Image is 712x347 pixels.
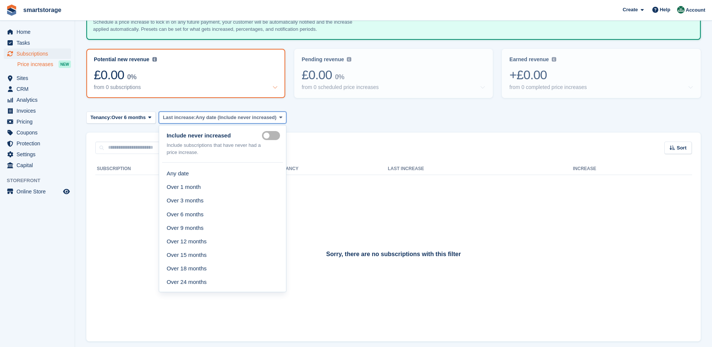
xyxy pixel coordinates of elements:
a: smartstorage [20,4,64,16]
a: menu [4,186,71,197]
span: Help [660,6,670,14]
label: Include never [262,135,283,136]
a: menu [4,106,71,116]
span: Protection [17,138,62,149]
a: Over 9 months [162,221,283,235]
a: menu [4,38,71,48]
span: Capital [17,160,62,170]
div: Potential new revenue [94,56,149,63]
div: from 0 subscriptions [94,84,141,91]
a: Potential new revenue £0.00 0% from 0 subscriptions [86,49,285,98]
span: CRM [17,84,62,94]
img: Peter Britcliffe [677,6,685,14]
a: menu [4,116,71,127]
div: 0% [335,74,344,80]
p: Include subscriptions that have never had a price increase. [167,142,262,156]
a: Over 6 months [162,208,283,221]
a: menu [4,127,71,138]
a: menu [4,48,71,59]
img: icon-info-grey-7440780725fd019a000dd9b08b2336e03edf1995a4989e88bcd33f0948082b44.svg [152,57,157,62]
div: NEW [59,60,71,68]
div: Earned revenue [509,56,549,63]
a: Over 1 month [162,181,283,194]
a: Pending revenue £0.00 0% from 0 scheduled price increases [294,49,493,98]
h3: Sorry, there are no subscriptions with this filter [326,251,461,258]
button: Last increase: Any date (Include never increased) [159,112,286,124]
span: Tenancy: [90,114,111,121]
p: Schedule a price increase to kick in on any future payment, your customer will be automatically n... [93,18,356,33]
a: menu [4,149,71,160]
a: menu [4,84,71,94]
a: Preview store [62,187,71,196]
a: menu [4,138,71,149]
th: Subscription [95,163,277,175]
div: from 0 scheduled price increases [302,84,379,91]
a: Over 18 months [162,262,283,275]
a: Over 3 months [162,194,283,208]
span: Subscriptions [17,48,62,59]
th: Increase [573,163,691,175]
span: Price increases [17,61,53,68]
a: Over 15 months [162,248,283,262]
a: menu [4,73,71,83]
span: Create [623,6,638,14]
span: Sort [677,144,686,152]
div: from 0 completed price increases [509,84,587,91]
th: Last increase [388,163,573,175]
a: Any date [162,167,283,181]
a: menu [4,95,71,105]
button: Tenancy: Over 6 months [86,112,156,124]
a: Earned revenue +£0.00 from 0 completed price increases [502,49,701,98]
span: Any date (Include never increased) [196,114,276,121]
a: menu [4,160,71,170]
div: £0.00 [302,67,486,83]
div: +£0.00 [509,67,693,83]
span: Invoices [17,106,62,116]
th: Tenancy [277,163,388,175]
a: menu [4,27,71,37]
span: Analytics [17,95,62,105]
img: stora-icon-8386f47178a22dfd0bd8f6a31ec36ba5ce8667c1dd55bd0f319d3a0aa187defe.svg [6,5,17,16]
span: Sites [17,73,62,83]
div: Pending revenue [302,56,344,63]
a: Over 12 months [162,235,283,248]
span: Last increase: [163,114,196,121]
div: £0.00 [94,67,278,83]
div: 0% [127,74,136,80]
a: Over 24 months [162,275,283,289]
img: icon-info-grey-7440780725fd019a000dd9b08b2336e03edf1995a4989e88bcd33f0948082b44.svg [347,57,351,62]
span: Storefront [7,177,75,184]
span: Tasks [17,38,62,48]
img: icon-info-grey-7440780725fd019a000dd9b08b2336e03edf1995a4989e88bcd33f0948082b44.svg [552,57,556,62]
span: Home [17,27,62,37]
span: Coupons [17,127,62,138]
span: Online Store [17,186,62,197]
span: Over 6 months [111,114,146,121]
a: Price increases NEW [17,60,71,68]
span: Account [686,6,705,14]
span: Settings [17,149,62,160]
label: Include never increased [167,131,262,140]
span: Pricing [17,116,62,127]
